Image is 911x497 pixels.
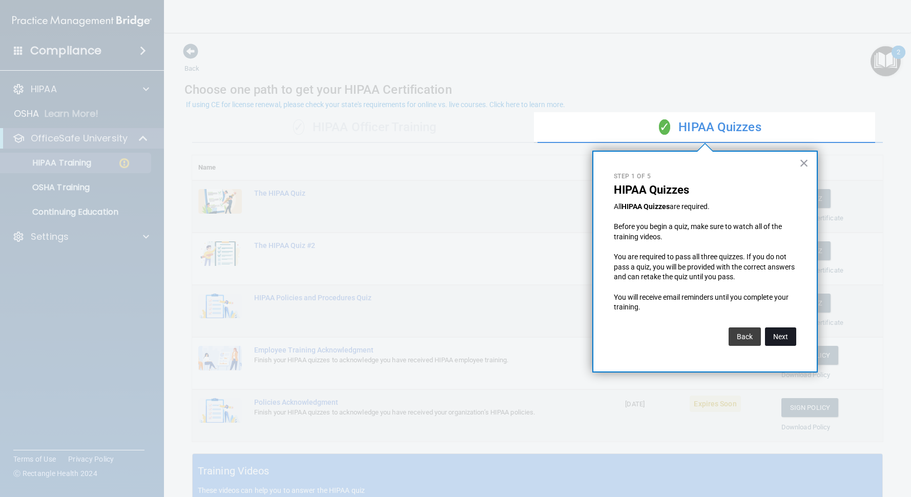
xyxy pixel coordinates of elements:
[614,293,796,313] p: You will receive email reminders until you complete your training.
[614,172,796,181] p: Step 1 of 5
[614,183,796,197] p: HIPAA Quizzes
[765,327,796,346] button: Next
[729,327,761,346] button: Back
[614,202,622,211] span: All
[659,119,670,135] span: ✓
[734,424,899,465] iframe: Drift Widget Chat Controller
[670,202,710,211] span: are required.
[799,155,809,171] button: Close
[537,112,883,143] div: HIPAA Quizzes
[614,252,796,282] p: You are required to pass all three quizzes. If you do not pass a quiz, you will be provided with ...
[614,222,796,242] p: Before you begin a quiz, make sure to watch all of the training videos.
[622,202,670,211] strong: HIPAA Quizzes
